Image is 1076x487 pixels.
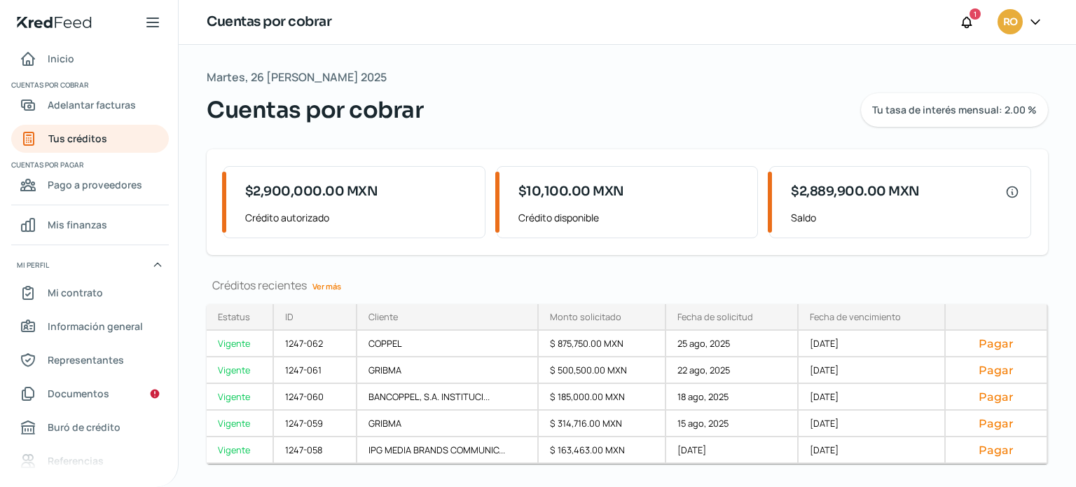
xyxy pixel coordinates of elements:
span: Representantes [48,351,124,369]
div: [DATE] [799,384,946,411]
a: Pago a proveedores [11,171,169,199]
a: Vigente [207,411,274,437]
a: Vigente [207,357,274,384]
div: IPG MEDIA BRANDS COMMUNIC... [357,437,539,464]
div: [DATE] [799,411,946,437]
div: GRIBMA [357,357,539,384]
a: Vigente [207,384,274,411]
div: [DATE] [799,437,946,464]
button: Pagar [957,363,1035,377]
div: [DATE] [799,331,946,357]
div: $ 163,463.00 MXN [539,437,666,464]
span: $2,889,900.00 MXN [791,182,920,201]
div: [DATE] [799,357,946,384]
button: Pagar [957,416,1035,430]
span: Buró de crédito [48,418,120,436]
div: 1247-061 [274,357,357,384]
span: Información general [48,317,143,335]
span: Cuentas por cobrar [11,78,167,91]
a: Representantes [11,346,169,374]
div: ID [285,310,294,323]
button: Pagar [957,336,1035,350]
div: GRIBMA [357,411,539,437]
span: Saldo [791,209,1019,226]
div: Monto solicitado [550,310,621,323]
span: Martes, 26 [PERSON_NAME] 2025 [207,67,387,88]
a: Buró de crédito [11,413,169,441]
a: Mis finanzas [11,211,169,239]
div: $ 875,750.00 MXN [539,331,666,357]
button: Pagar [957,390,1035,404]
div: 22 ago, 2025 [666,357,798,384]
div: 1247-059 [274,411,357,437]
div: 25 ago, 2025 [666,331,798,357]
span: Mis finanzas [48,216,107,233]
div: 15 ago, 2025 [666,411,798,437]
div: Créditos recientes [207,277,1048,293]
span: Cuentas por pagar [11,158,167,171]
span: Documentos [48,385,109,402]
div: $ 185,000.00 MXN [539,384,666,411]
span: 1 [974,8,977,20]
span: Crédito disponible [518,209,747,226]
div: $ 314,716.00 MXN [539,411,666,437]
div: Fecha de vencimiento [810,310,901,323]
span: $10,100.00 MXN [518,182,624,201]
div: Estatus [218,310,250,323]
div: COPPEL [357,331,539,357]
span: Tu tasa de interés mensual: 2.00 % [872,105,1037,115]
span: Cuentas por cobrar [207,93,423,127]
span: Mi perfil [17,259,49,271]
span: $2,900,000.00 MXN [245,182,378,201]
a: Mi contrato [11,279,169,307]
span: Mi contrato [48,284,103,301]
a: Vigente [207,437,274,464]
span: Crédito autorizado [245,209,474,226]
button: Pagar [957,443,1035,457]
span: RO [1003,14,1017,31]
div: Fecha de solicitud [677,310,753,323]
span: Inicio [48,50,74,67]
a: Vigente [207,331,274,357]
div: 1247-058 [274,437,357,464]
a: Documentos [11,380,169,408]
a: Información general [11,313,169,341]
div: $ 500,500.00 MXN [539,357,666,384]
div: 1247-060 [274,384,357,411]
div: 18 ago, 2025 [666,384,798,411]
div: [DATE] [666,437,798,464]
h1: Cuentas por cobrar [207,12,331,32]
a: Adelantar facturas [11,91,169,119]
div: BANCOPPEL, S.A. INSTITUCI... [357,384,539,411]
div: Cliente [368,310,398,323]
a: Referencias [11,447,169,475]
span: Pago a proveedores [48,176,142,193]
span: Adelantar facturas [48,96,136,114]
span: Referencias [48,452,104,469]
div: 1247-062 [274,331,357,357]
span: Tus créditos [48,130,107,147]
a: Inicio [11,45,169,73]
a: Ver más [307,275,347,297]
a: Tus créditos [11,125,169,153]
